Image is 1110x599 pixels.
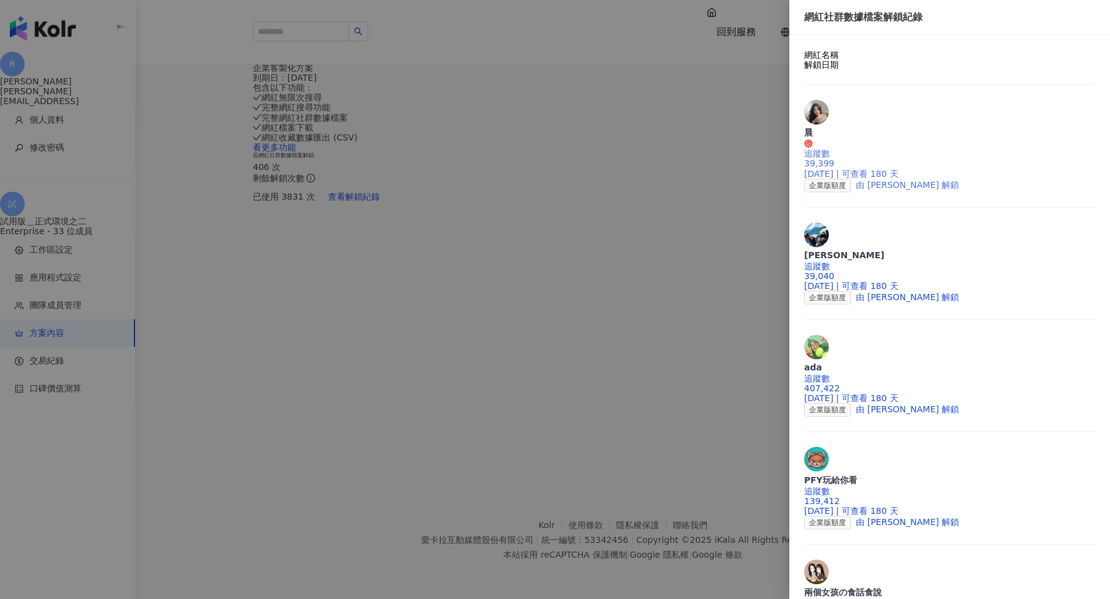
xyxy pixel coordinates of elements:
[804,179,1095,192] div: 由 [PERSON_NAME] 解鎖
[804,393,1095,403] div: [DATE] | 可查看 180 天
[804,403,851,417] span: 企業版額度
[804,60,1095,70] div: 解鎖日期
[804,291,851,304] span: 企業版額度
[804,149,1095,168] div: 追蹤數 39,399
[804,10,1095,25] div: 網紅社群數據檔案解鎖紀錄
[804,560,829,584] img: KOL Avatar
[804,335,829,359] img: KOL Avatar
[804,516,1095,529] div: 由 [PERSON_NAME] 解鎖
[804,281,1095,291] div: [DATE] | 可查看 180 天
[804,249,1095,261] div: [PERSON_NAME]
[804,361,1095,373] div: ada
[804,447,1095,544] a: KOL AvatarPFY玩給你看追蹤數 139,412[DATE] | 可查看 180 天企業版額度由 [PERSON_NAME] 解鎖
[804,516,851,529] span: 企業版額度
[804,447,829,471] img: KOL Avatar
[804,100,829,124] img: KOL Avatar
[804,126,1095,139] div: 晨
[804,403,1095,417] div: 由 [PERSON_NAME] 解鎖
[804,222,1095,320] a: KOL Avatar[PERSON_NAME]追蹤數 39,040[DATE] | 可查看 180 天企業版額度由 [PERSON_NAME] 解鎖
[804,50,1095,60] div: 網紅名稱
[804,474,1095,486] div: PFY玩給你看
[804,486,1095,506] div: 追蹤數 139,412
[804,261,1095,281] div: 追蹤數 39,040
[804,335,1095,432] a: KOL Avatarada追蹤數 407,422[DATE] | 可查看 180 天企業版額度由 [PERSON_NAME] 解鎖
[804,169,1095,179] div: [DATE] | 可查看 180 天
[804,222,829,247] img: KOL Avatar
[804,506,1095,516] div: [DATE] | 可查看 180 天
[804,100,1095,207] a: KOL Avatar晨追蹤數 39,399[DATE] | 可查看 180 天企業版額度由 [PERSON_NAME] 解鎖
[804,373,1095,393] div: 追蹤數 407,422
[804,179,851,192] span: 企業版額度
[804,586,1095,598] div: 兩個女孩の食話食說
[804,291,1095,304] div: 由 [PERSON_NAME] 解鎖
